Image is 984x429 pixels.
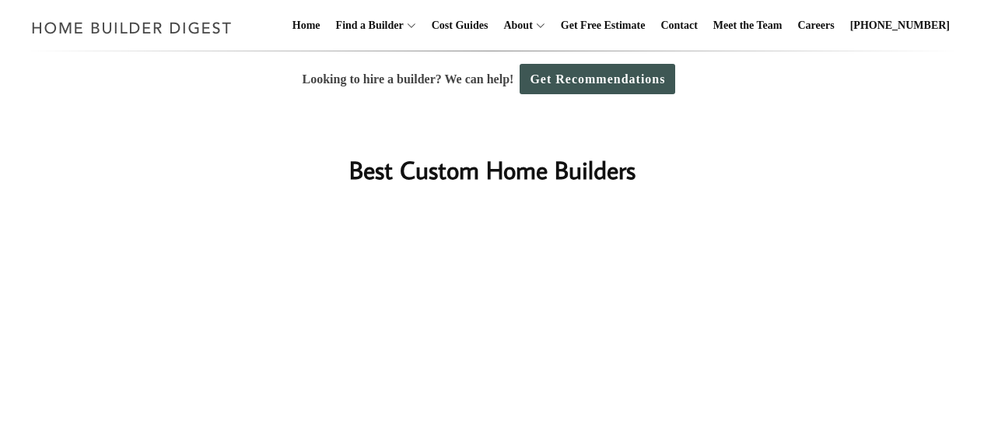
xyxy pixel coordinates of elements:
a: Get Recommendations [520,64,675,94]
h1: Best Custom Home Builders [182,151,803,188]
a: Careers [792,1,841,51]
a: Find a Builder [330,1,404,51]
a: Home [286,1,327,51]
a: Cost Guides [425,1,495,51]
a: [PHONE_NUMBER] [844,1,956,51]
a: About [497,1,532,51]
a: Contact [654,1,703,51]
a: Meet the Team [707,1,789,51]
a: Get Free Estimate [555,1,652,51]
img: Home Builder Digest [25,12,239,43]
